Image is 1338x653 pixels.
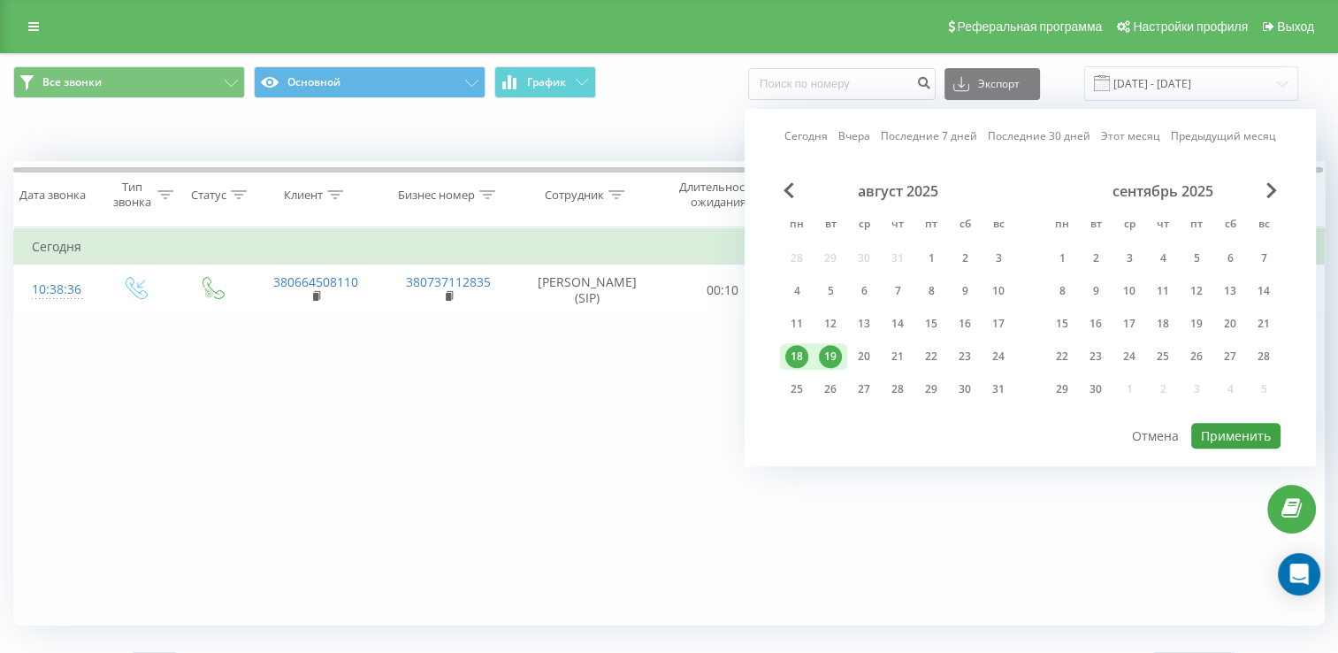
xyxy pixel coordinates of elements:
[881,376,914,403] div: чт 28 авг. 2025 г.
[1045,376,1079,403] div: пн 29 сент. 2025 г.
[847,311,881,337] div: ср 13 авг. 2025 г.
[1116,212,1143,239] abbr: среда
[948,376,982,403] div: сб 30 авг. 2025 г.
[814,278,847,304] div: вт 5 авг. 2025 г.
[1219,312,1242,335] div: 20
[987,345,1010,368] div: 24
[987,280,1010,303] div: 10
[1278,553,1320,595] div: Open Intercom Messenger
[886,280,909,303] div: 7
[1213,311,1247,337] div: сб 20 сент. 2025 г.
[1084,312,1107,335] div: 16
[1151,345,1174,368] div: 25
[1252,345,1275,368] div: 28
[1079,278,1112,304] div: вт 9 сент. 2025 г.
[659,265,787,316] td: 00:10
[1250,212,1277,239] abbr: воскресенье
[1045,278,1079,304] div: пн 8 сент. 2025 г.
[953,345,976,368] div: 23
[920,345,943,368] div: 22
[1247,311,1281,337] div: вс 21 сент. 2025 г.
[1146,245,1180,272] div: чт 4 сент. 2025 г.
[852,312,875,335] div: 13
[988,128,1090,145] a: Последние 30 дней
[948,278,982,304] div: сб 9 авг. 2025 г.
[982,245,1015,272] div: вс 3 авг. 2025 г.
[1219,280,1242,303] div: 13
[1118,280,1141,303] div: 10
[1252,312,1275,335] div: 21
[920,378,943,401] div: 29
[881,278,914,304] div: чт 7 авг. 2025 г.
[1101,128,1160,145] a: Этот месяц
[948,343,982,370] div: сб 23 авг. 2025 г.
[1122,423,1189,449] button: Отмена
[516,265,659,316] td: [PERSON_NAME] (SIP)
[1180,245,1213,272] div: пт 5 сент. 2025 г.
[1185,312,1208,335] div: 19
[1082,212,1109,239] abbr: вторник
[948,245,982,272] div: сб 2 авг. 2025 г.
[19,188,86,203] div: Дата звонка
[852,378,875,401] div: 27
[814,376,847,403] div: вт 26 авг. 2025 г.
[111,180,153,210] div: Тип звонка
[780,376,814,403] div: пн 25 авг. 2025 г.
[957,19,1102,34] span: Реферальная программа
[284,188,323,203] div: Клиент
[1171,128,1276,145] a: Предыдущий месяц
[914,311,948,337] div: пт 15 авг. 2025 г.
[406,273,491,290] a: 380737112835
[987,312,1010,335] div: 17
[852,345,875,368] div: 20
[1118,312,1141,335] div: 17
[847,343,881,370] div: ср 20 авг. 2025 г.
[1185,280,1208,303] div: 12
[784,212,810,239] abbr: понедельник
[1252,280,1275,303] div: 14
[1118,247,1141,270] div: 3
[32,273,78,307] div: 10:38:36
[952,212,978,239] abbr: суббота
[819,378,842,401] div: 26
[817,212,844,239] abbr: вторник
[847,278,881,304] div: ср 6 авг. 2025 г.
[881,311,914,337] div: чт 14 авг. 2025 г.
[1084,345,1107,368] div: 23
[953,280,976,303] div: 9
[545,188,604,203] div: Сотрудник
[398,188,475,203] div: Бизнес номер
[847,376,881,403] div: ср 27 авг. 2025 г.
[886,378,909,401] div: 28
[1051,378,1074,401] div: 29
[852,280,875,303] div: 6
[780,278,814,304] div: пн 4 авг. 2025 г.
[1133,19,1248,34] span: Настройки профиля
[881,128,977,145] a: Последние 7 дней
[1079,376,1112,403] div: вт 30 сент. 2025 г.
[987,247,1010,270] div: 3
[1051,280,1074,303] div: 8
[814,311,847,337] div: вт 12 авг. 2025 г.
[273,273,358,290] a: 380664508110
[819,312,842,335] div: 12
[851,212,877,239] abbr: среда
[838,128,870,145] a: Вчера
[1051,345,1074,368] div: 22
[785,378,808,401] div: 25
[920,312,943,335] div: 15
[1151,312,1174,335] div: 18
[1247,343,1281,370] div: вс 28 сент. 2025 г.
[675,180,762,210] div: Длительность ожидания
[494,66,596,98] button: График
[1185,345,1208,368] div: 26
[785,280,808,303] div: 4
[944,68,1040,100] button: Экспорт
[527,76,566,88] span: График
[1045,343,1079,370] div: пн 22 сент. 2025 г.
[1084,280,1107,303] div: 9
[1180,311,1213,337] div: пт 19 сент. 2025 г.
[1180,278,1213,304] div: пт 12 сент. 2025 г.
[1219,247,1242,270] div: 6
[1151,247,1174,270] div: 4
